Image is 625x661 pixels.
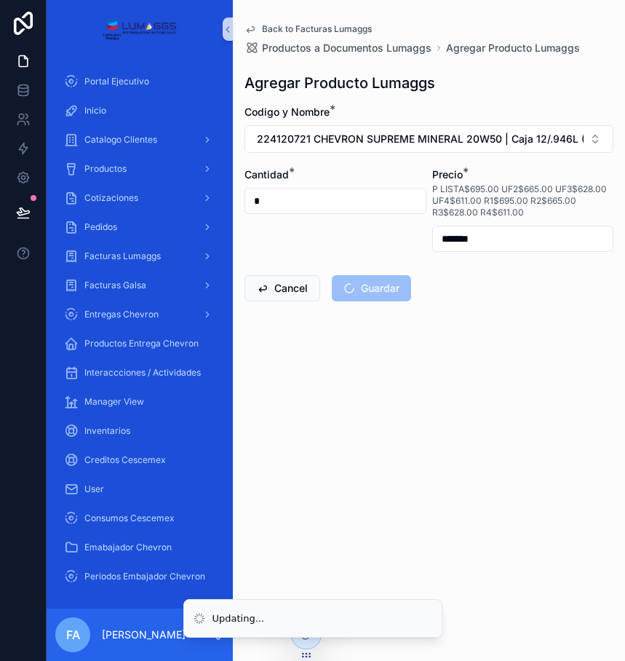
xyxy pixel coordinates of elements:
a: Interaccciones / Actividades [55,360,224,386]
div: Updating... [212,611,265,626]
div: scrollable content [47,58,233,609]
a: Inicio [55,98,224,124]
a: Entregas Chevron [55,301,224,328]
a: Productos a Documentos Lumaggs [244,41,431,55]
h1: Agregar Producto Lumaggs [244,73,435,93]
button: Cancel [244,275,320,301]
span: Facturas Lumaggs [84,250,161,262]
span: Portal Ejecutivo [84,76,149,87]
a: Facturas Galsa [55,272,224,298]
span: Inventarios [84,425,130,437]
span: Facturas Galsa [84,280,146,291]
a: Catalogo Clientes [55,127,224,153]
a: Pedidos [55,214,224,240]
span: User [84,483,104,495]
a: Consumos Cescemex [55,505,224,531]
span: Pedidos [84,221,117,233]
span: FA [66,626,80,644]
span: Productos Entrega Chevron [84,338,199,349]
a: User [55,476,224,502]
span: Precio [432,168,463,181]
span: Catalogo Clientes [84,134,157,146]
a: Productos [55,156,224,182]
span: Manager View [84,396,144,408]
span: Inicio [84,105,106,116]
span: Emabajador Chevron [84,542,172,553]
span: Creditos Cescemex [84,454,166,466]
a: Cotizaciones [55,185,224,211]
span: Codigo y Nombre [244,106,330,118]
img: App logo [103,17,176,41]
a: Productos Entrega Chevron [55,330,224,357]
span: Consumos Cescemex [84,512,175,524]
span: 224120721 CHEVRON SUPREME MINERAL 20W50 | Caja 12/.946L (1QT) [257,132,584,146]
a: Inventarios [55,418,224,444]
a: Agregar Producto Lumaggs [446,41,580,55]
span: Interaccciones / Actividades [84,367,201,379]
a: Creditos Cescemex [55,447,224,473]
a: Portal Ejecutivo [55,68,224,95]
a: Emabajador Chevron [55,534,224,561]
span: Entregas Chevron [84,309,159,320]
a: Manager View [55,389,224,415]
span: Cotizaciones [84,192,138,204]
a: Facturas Lumaggs [55,243,224,269]
a: Periodos Embajador Chevron [55,563,224,590]
span: Back to Facturas Lumaggs [262,23,372,35]
span: Productos a Documentos Lumaggs [262,41,431,55]
span: P LISTA$695.00 UF2$665.00 UF3$628.00 UF4$611.00 R1$695.00 R2$665.00 R3$628.00 R4$611.00 [432,183,614,218]
span: Cantidad [244,168,289,181]
button: Select Button [244,125,613,153]
span: Productos [84,163,127,175]
p: [PERSON_NAME] [102,628,186,642]
span: Periodos Embajador Chevron [84,571,205,582]
a: Back to Facturas Lumaggs [244,23,372,35]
